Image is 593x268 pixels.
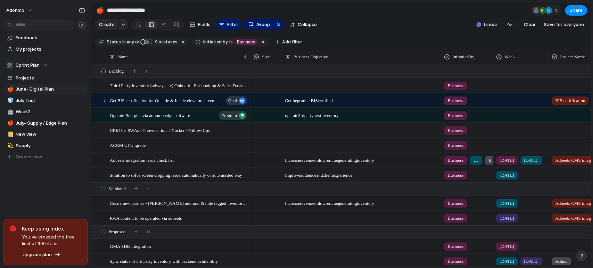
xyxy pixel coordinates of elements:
[237,39,255,45] span: Business
[3,33,88,43] a: Feedback
[3,84,88,94] a: 🍎June- Digital Plan
[3,118,88,128] a: 🍎July- Supply / Edge Plan
[219,111,247,120] button: program
[3,141,88,151] a: 💫Supply
[447,200,463,207] span: Business
[3,73,88,83] a: Projects
[473,19,500,30] button: Linear
[282,108,440,119] span: operate 3rd party next inventory
[287,19,320,30] button: Collapse
[221,111,237,120] span: program
[500,215,514,222] span: [DATE]
[569,7,583,14] span: Share
[145,68,147,75] span: 8
[16,86,85,93] span: June- Digital Plan
[7,119,12,127] div: 🍎
[110,257,218,265] span: Sync status of 3rd party inventory with backend availability
[484,21,497,28] span: Linear
[447,172,463,179] span: Business
[256,21,270,28] span: Group
[560,53,585,60] span: Project Name
[16,34,85,41] span: Feedback
[3,60,88,70] button: 🛠️Sprint Plan
[282,196,440,207] span: Increase revenue on low renvue generating inventory
[6,97,13,104] button: 🧊
[282,153,440,164] span: Increase revenue on low renvue generating inventory
[16,142,85,149] span: Supply
[23,251,52,258] span: Upgrade plan
[271,37,306,47] button: Add filter
[447,142,463,149] span: Business
[3,95,88,106] div: 🧊July Test
[187,19,213,30] button: Fields
[16,46,85,53] span: My projects
[216,19,241,30] button: Filter
[7,97,12,104] div: 🧊
[554,7,559,14] span: 4
[107,39,121,45] span: Status
[16,120,85,127] span: July- Supply / Edge Plan
[6,7,24,14] span: Adonmo
[6,142,13,149] button: 💫
[447,97,463,104] span: Business
[473,157,479,164] span: Users
[500,172,514,179] span: [DATE]
[6,86,13,93] button: 🍎
[521,19,538,30] button: Clear
[110,171,242,179] span: Solution to solve screen cropping issue automatically or auto assited way
[121,38,141,46] button: isany of
[146,228,151,235] span: 11
[203,39,228,45] span: Initiatied by
[555,97,585,104] span: BIS certification
[293,53,328,60] span: Business Objective
[227,21,238,28] span: Filter
[244,19,273,30] button: Group
[452,53,474,60] span: Initiatied by
[3,44,88,55] a: My projects
[229,39,233,45] span: is
[282,93,440,104] span: Get the product BIS certified
[524,21,536,28] span: Clear
[500,157,514,164] span: [DATE]
[140,38,179,46] button: 9 statuses
[198,21,211,28] span: Fields
[262,53,270,60] span: Size
[282,168,440,179] span: Improve audience and client experience
[16,97,85,104] span: July Test
[541,19,587,30] button: Save for everyone
[110,81,248,89] span: Third Party Inventory (adways,etc) Onboard - For booking & Sales Dashboard
[110,126,210,134] span: CRM for RWAs / Conversational Tracker / Follow-Ups
[7,142,12,150] div: 💫
[110,96,214,104] span: Get BIS certification for Outside & Inside elevator screen
[447,157,463,164] span: Business
[153,39,159,44] span: 9
[447,215,463,222] span: Business
[500,258,514,265] span: [DATE]
[3,107,88,117] a: 🤖Week2
[126,39,139,45] span: any of
[6,131,13,138] button: 📒
[109,228,125,235] span: Proposed
[110,156,174,164] span: Adbeets integration issue check list
[94,5,106,16] button: 🍎
[16,131,85,138] span: New view
[110,242,151,250] span: GMA SDK integration
[500,243,514,250] span: [DATE]
[109,68,124,75] span: Backlog
[447,243,463,250] span: Business
[544,21,584,28] span: Save for everyone
[3,129,88,140] a: 📒New view
[504,53,514,60] span: Week
[447,112,463,119] span: Business
[7,108,12,116] div: 🤖
[7,85,12,93] div: 🍎
[16,75,85,82] span: Projects
[110,111,190,119] span: Operate Bell plus via adonmo edge software
[6,108,13,115] button: 🤖
[153,39,178,45] span: statuses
